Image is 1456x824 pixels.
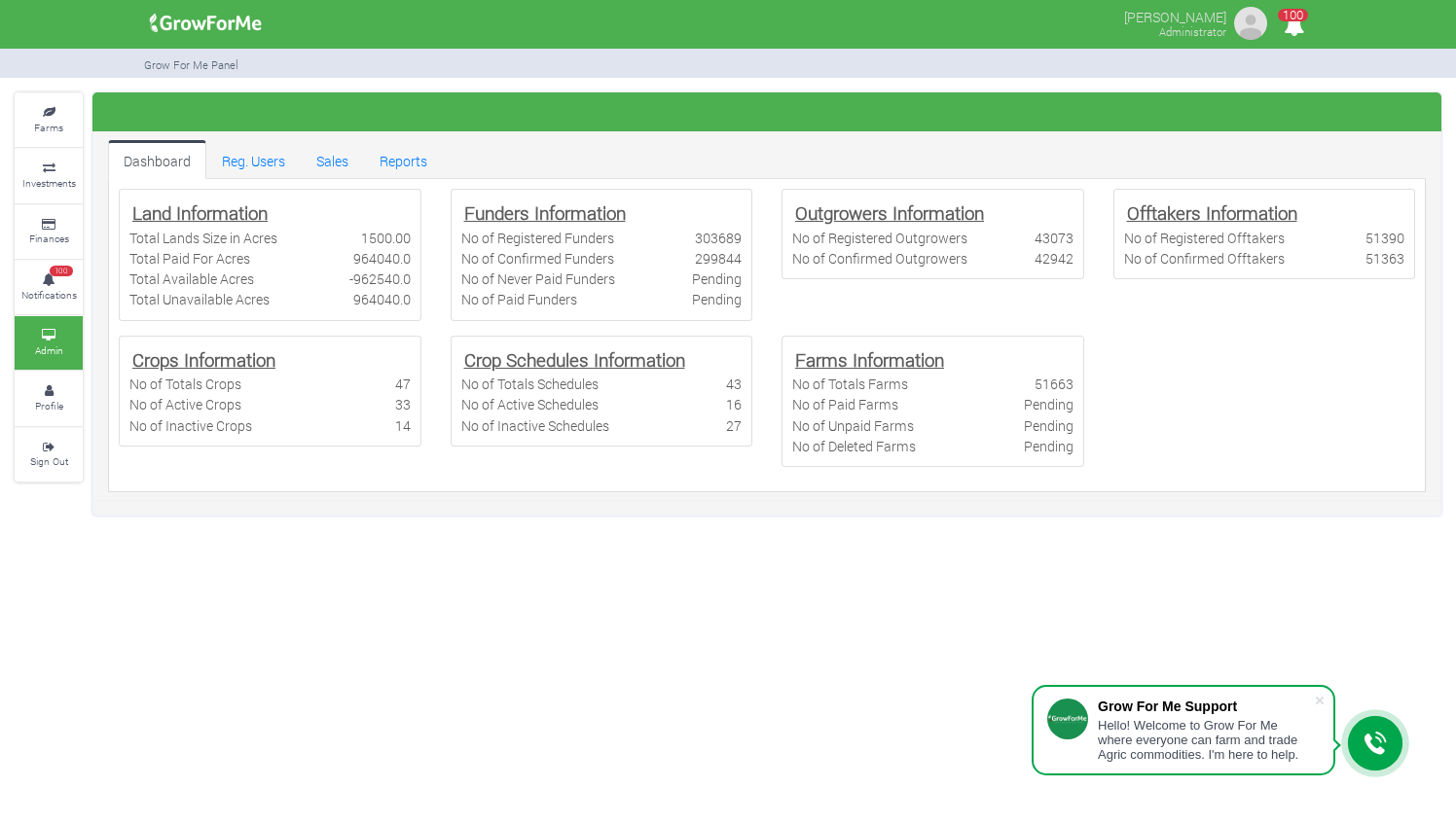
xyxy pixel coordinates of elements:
[1159,24,1226,39] small: Administrator
[129,248,250,269] div: Total Paid For Acres
[792,248,967,269] div: No of Confirmed Outgrowers
[301,140,364,179] a: Sales
[792,436,916,456] div: No of Deleted Farms
[108,140,206,179] a: Dashboard
[21,288,77,302] small: Notifications
[395,394,411,414] div: 33
[129,374,241,394] div: No of Totals Crops
[461,248,614,269] div: No of Confirmed Funders
[461,374,599,394] div: No of Totals Schedules
[1124,4,1226,27] p: [PERSON_NAME]
[364,140,443,179] a: Reports
[795,347,944,372] b: Farms Information
[726,394,742,414] div: 16
[1098,699,1314,714] div: Grow For Me Support
[464,200,626,225] b: Funders Information
[353,248,411,269] div: 964040.0
[1035,248,1074,269] div: 42942
[695,248,742,269] div: 299844
[35,399,63,412] small: Profile
[461,228,614,248] div: No of Registered Funders
[461,269,615,289] div: No of Never Paid Funders
[792,394,898,414] div: No of Paid Farms
[1278,9,1308,21] span: 100
[132,200,268,225] b: Land Information
[792,228,967,248] div: No of Registered Outgrowers
[129,228,277,248] div: Total Lands Size in Acres
[464,347,685,372] b: Crop Schedules Information
[15,428,83,482] a: Sign Out
[1035,228,1074,248] div: 43073
[726,415,742,436] div: 27
[129,289,270,309] div: Total Unavailable Acres
[1127,200,1297,225] b: Offtakers Information
[1124,228,1285,248] div: No of Registered Offtakers
[1365,248,1404,269] div: 51363
[15,205,83,259] a: Finances
[1024,394,1074,414] div: Pending
[30,454,68,468] small: Sign Out
[1231,4,1270,43] img: growforme image
[1035,374,1074,394] div: 51663
[15,149,83,202] a: Investments
[461,394,599,414] div: No of Active Schedules
[1365,228,1404,248] div: 51390
[15,372,83,425] a: Profile
[1124,248,1285,269] div: No of Confirmed Offtakers
[1275,18,1313,37] a: 100
[726,374,742,394] div: 43
[695,228,742,248] div: 303689
[395,415,411,436] div: 14
[461,289,577,309] div: No of Paid Funders
[1275,4,1313,48] i: Notifications
[132,347,275,372] b: Crops Information
[34,121,63,134] small: Farms
[795,200,984,225] b: Outgrowers Information
[361,228,411,248] div: 1500.00
[349,269,411,289] div: -962540.0
[692,289,742,309] div: Pending
[461,415,609,436] div: No of Inactive Schedules
[144,57,238,72] small: Grow For Me Panel
[50,266,73,277] span: 100
[129,415,252,436] div: No of Inactive Crops
[143,4,269,43] img: growforme image
[15,93,83,147] a: Farms
[1024,436,1074,456] div: Pending
[692,269,742,289] div: Pending
[29,232,69,245] small: Finances
[353,289,411,309] div: 964040.0
[1098,718,1314,762] div: Hello! Welcome to Grow For Me where everyone can farm and trade Agric commodities. I'm here to help.
[395,374,411,394] div: 47
[15,261,83,314] a: 100 Notifications
[35,343,63,357] small: Admin
[22,176,76,190] small: Investments
[792,374,908,394] div: No of Totals Farms
[1024,415,1074,436] div: Pending
[129,394,241,414] div: No of Active Crops
[129,269,254,289] div: Total Available Acres
[792,415,914,436] div: No of Unpaid Farms
[15,316,83,370] a: Admin
[206,140,301,179] a: Reg. Users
